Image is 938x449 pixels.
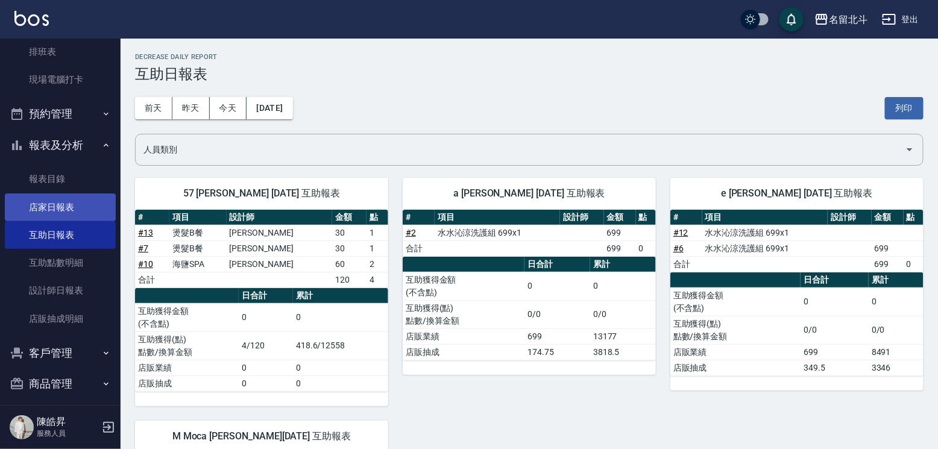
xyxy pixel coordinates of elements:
td: 0 [293,360,388,375]
th: 點 [636,210,656,225]
td: 店販抽成 [403,344,524,360]
table: a dense table [670,210,924,272]
td: 互助獲得金額 (不含點) [403,272,524,300]
td: 30 [332,240,367,256]
button: 今天 [210,97,247,119]
td: 0 [524,272,590,300]
table: a dense table [135,288,388,392]
span: e [PERSON_NAME] [DATE] 互助報表 [685,187,909,199]
th: 點 [367,210,388,225]
h2: Decrease Daily Report [135,53,924,61]
td: 8491 [869,344,924,360]
th: # [670,210,702,225]
td: 699 [524,328,590,344]
td: 店販業績 [135,360,239,375]
table: a dense table [403,257,656,360]
button: 名留北斗 [810,7,872,32]
span: a [PERSON_NAME] [DATE] 互助報表 [417,187,641,199]
th: 累計 [293,288,388,304]
td: 水水沁涼洗護組 699x1 [702,240,828,256]
th: 設計師 [227,210,332,225]
a: 設計師日報表 [5,277,116,304]
th: # [135,210,169,225]
th: 累計 [590,257,656,272]
td: 699 [604,240,636,256]
img: Logo [14,11,49,26]
a: 互助日報表 [5,221,116,249]
div: 名留北斗 [829,12,867,27]
td: 合計 [670,256,702,272]
span: 57 [PERSON_NAME] [DATE] 互助報表 [150,187,374,199]
a: #12 [673,228,688,237]
button: 商品管理 [5,368,116,400]
td: 699 [604,225,636,240]
td: 互助獲得金額 (不含點) [670,287,801,316]
a: 互助點數明細 [5,249,116,277]
td: 0 [239,303,293,331]
td: 699 [872,240,904,256]
table: a dense table [670,272,924,376]
th: 金額 [872,210,904,225]
td: 0 [239,375,293,391]
button: 客戶管理 [5,338,116,369]
button: Open [900,140,919,159]
button: 昨天 [172,97,210,119]
a: #2 [406,228,416,237]
td: 0/0 [590,300,656,328]
td: 0/0 [801,316,869,344]
img: Person [10,415,34,439]
a: #13 [138,228,153,237]
a: #10 [138,259,153,269]
h5: 陳皓昇 [37,416,98,428]
input: 人員名稱 [140,139,900,160]
table: a dense table [403,210,656,257]
td: 3346 [869,360,924,375]
td: 店販抽成 [670,360,801,375]
td: 0 [590,272,656,300]
td: [PERSON_NAME] [227,256,332,272]
td: 418.6/12558 [293,331,388,360]
button: 報表及分析 [5,130,116,161]
td: 349.5 [801,360,869,375]
button: 預約管理 [5,98,116,130]
td: 1 [367,225,388,240]
th: 項目 [702,210,828,225]
th: 設計師 [560,210,603,225]
td: 0/0 [869,316,924,344]
th: 項目 [169,210,227,225]
a: 報表目錄 [5,165,116,193]
td: 合計 [403,240,435,256]
a: #7 [138,243,148,253]
th: 日合計 [524,257,590,272]
td: 3818.5 [590,344,656,360]
td: 0 [801,287,869,316]
td: 店販業績 [403,328,524,344]
table: a dense table [135,210,388,288]
td: 海鹽SPA [169,256,227,272]
td: 30 [332,225,367,240]
td: 互助獲得金額 (不含點) [135,303,239,331]
td: 0 [904,256,924,272]
th: 日合計 [239,288,293,304]
td: 0 [239,360,293,375]
th: 日合計 [801,272,869,288]
td: 互助獲得(點) 點數/換算金額 [135,331,239,360]
td: 4/120 [239,331,293,360]
p: 服務人員 [37,428,98,439]
h3: 互助日報表 [135,66,924,83]
td: 60 [332,256,367,272]
td: 0 [293,375,388,391]
button: 列印 [885,97,924,119]
a: 現場電腦打卡 [5,66,116,93]
td: [PERSON_NAME] [227,225,332,240]
td: 699 [801,344,869,360]
td: 水水沁涼洗護組 699x1 [702,225,828,240]
td: 13177 [590,328,656,344]
td: 合計 [135,272,169,287]
th: 設計師 [828,210,871,225]
th: 點 [904,210,924,225]
td: 2 [367,256,388,272]
td: 0 [636,240,656,256]
td: 燙髮B餐 [169,240,227,256]
td: 0 [293,303,388,331]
